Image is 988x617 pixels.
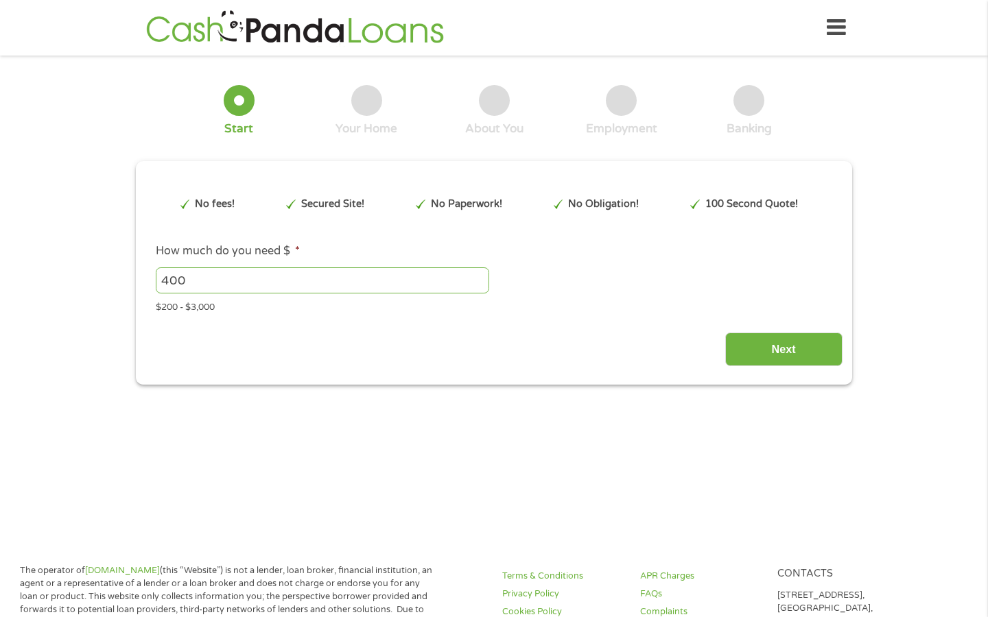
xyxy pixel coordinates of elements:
[568,197,639,212] p: No Obligation!
[156,244,300,258] label: How much do you need $
[725,332,843,366] input: Next
[777,568,898,581] h4: Contacts
[142,8,448,47] img: GetLoanNow Logo
[502,570,623,583] a: Terms & Conditions
[465,121,524,136] div: About You
[640,588,761,601] a: FAQs
[156,296,832,315] div: $200 - $3,000
[640,570,761,583] a: APR Charges
[301,197,364,212] p: Secured Site!
[502,588,623,601] a: Privacy Policy
[224,121,253,136] div: Start
[85,565,160,576] a: [DOMAIN_NAME]
[705,197,798,212] p: 100 Second Quote!
[431,197,502,212] p: No Paperwork!
[195,197,235,212] p: No fees!
[586,121,657,136] div: Employment
[727,121,772,136] div: Banking
[336,121,397,136] div: Your Home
